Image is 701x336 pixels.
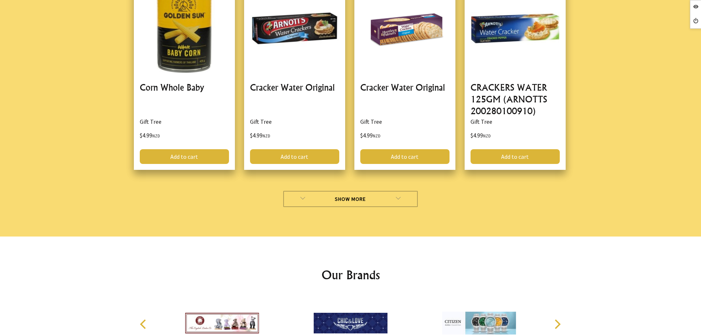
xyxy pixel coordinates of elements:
h2: Our Brands [132,266,569,284]
a: Add to cart [360,149,450,164]
a: Show More [283,191,418,207]
button: Previous [136,316,152,332]
a: Add to cart [140,149,229,164]
a: Add to cart [250,149,339,164]
a: Add to cart [471,149,560,164]
button: Next [549,316,565,332]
